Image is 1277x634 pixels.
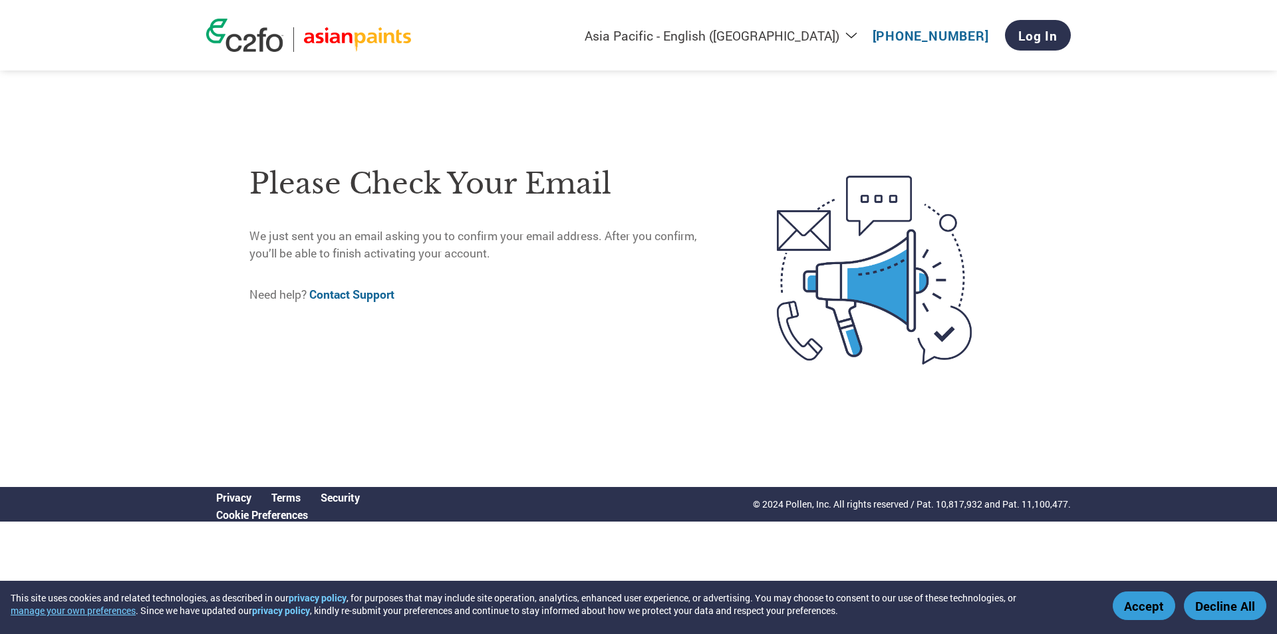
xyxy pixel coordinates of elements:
[321,490,360,504] a: Security
[289,591,347,604] a: privacy policy
[206,19,283,52] img: c2fo logo
[249,286,721,303] p: Need help?
[309,287,394,302] a: Contact Support
[721,152,1028,389] img: open-email
[206,508,370,522] div: Open Cookie Preferences Modal
[216,508,308,522] a: Cookie Preferences, opens a dedicated popup modal window
[216,490,251,504] a: Privacy
[1113,591,1175,620] button: Accept
[1184,591,1266,620] button: Decline All
[249,228,721,263] p: We just sent you an email asking you to confirm your email address. After you confirm, you’ll be ...
[304,27,411,52] img: Asian Paints
[249,162,721,206] h1: Please check your email
[873,27,989,44] a: [PHONE_NUMBER]
[11,591,1093,617] div: This site uses cookies and related technologies, as described in our , for purposes that may incl...
[252,604,310,617] a: privacy policy
[1005,20,1071,51] a: Log In
[753,497,1071,511] p: © 2024 Pollen, Inc. All rights reserved / Pat. 10,817,932 and Pat. 11,100,477.
[11,604,136,617] button: manage your own preferences
[271,490,301,504] a: Terms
